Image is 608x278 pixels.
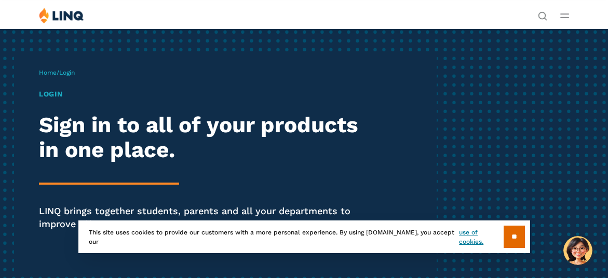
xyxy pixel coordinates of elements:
h1: Login [39,89,373,100]
p: LINQ brings together students, parents and all your departments to improve efficiency and transpa... [39,204,373,231]
a: Home [39,69,57,76]
a: use of cookies. [459,228,503,246]
button: Open Search Bar [538,10,547,20]
span: Login [59,69,75,76]
nav: Utility Navigation [538,7,547,20]
h2: Sign in to all of your products in one place. [39,113,373,163]
span: / [39,69,75,76]
button: Open Main Menu [560,10,569,21]
div: This site uses cookies to provide our customers with a more personal experience. By using [DOMAIN... [78,220,530,253]
button: Hello, have a question? Let’s chat. [563,236,592,265]
img: LINQ | K‑12 Software [39,7,84,23]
